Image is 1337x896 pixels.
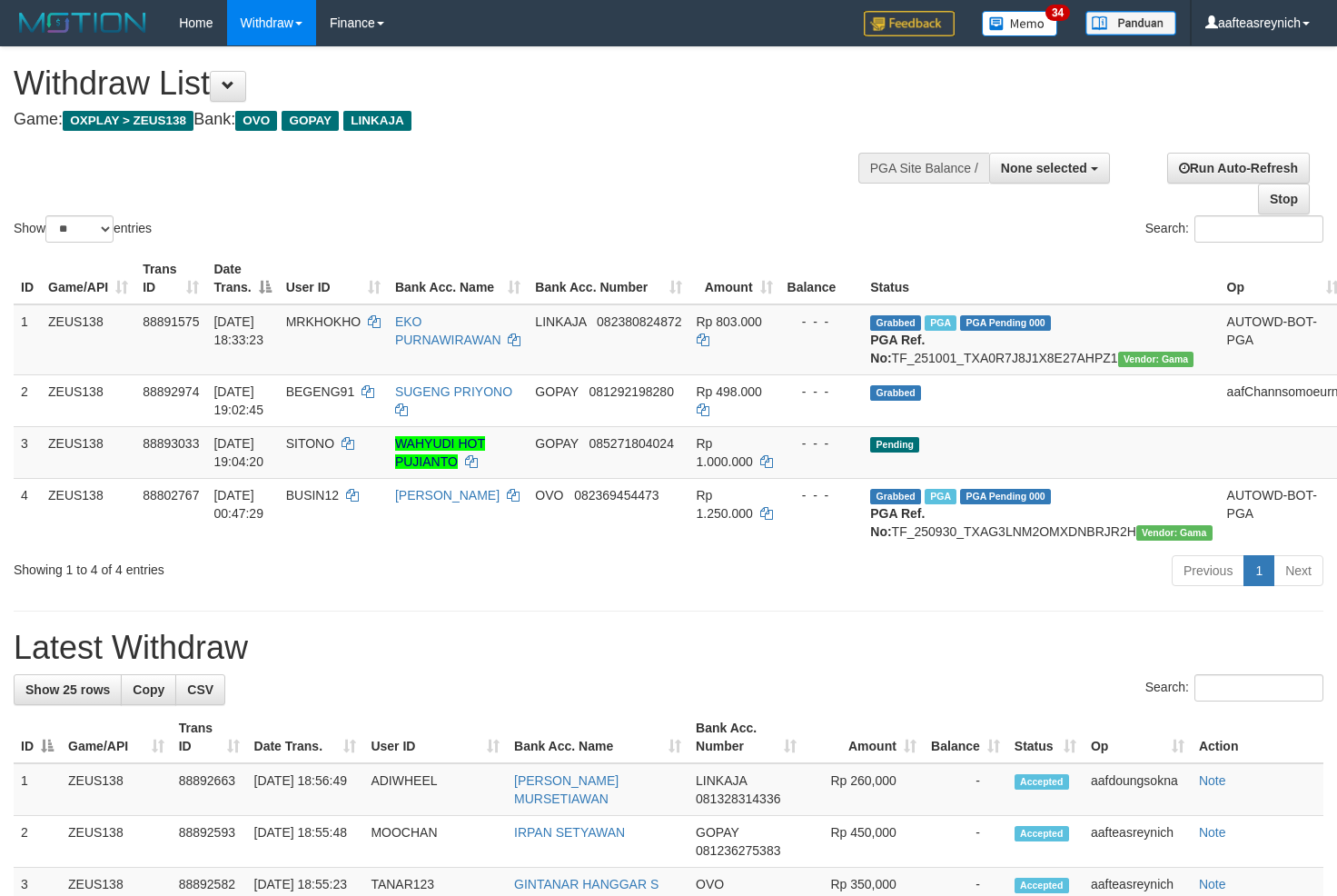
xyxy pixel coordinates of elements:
[61,763,172,816] td: ZEUS138
[286,436,334,451] span: SITONO
[1015,826,1069,841] span: Accepted
[535,314,586,329] span: LINKAJA
[14,304,41,375] td: 1
[514,825,625,840] a: IRPAN SETYAWAN
[63,111,193,131] span: OXPLAY > ZEUS138
[787,383,857,401] div: - - -
[14,426,41,478] td: 3
[925,489,956,504] span: Marked by aafsreyleap
[1145,674,1323,702] label: Search:
[41,478,135,548] td: ZEUS138
[1084,763,1192,816] td: aafdoungsokna
[1199,825,1226,840] a: Note
[514,877,659,891] a: GINTANAR HANGGAR S
[25,682,110,697] span: Show 25 rows
[213,488,263,521] span: [DATE] 00:47:29
[172,712,247,763] th: Trans ID: activate to sort column ascending
[863,253,1219,304] th: Status
[787,313,857,331] div: - - -
[1194,674,1323,702] input: Search:
[514,773,619,806] a: [PERSON_NAME] MURSETIAWAN
[388,253,528,304] th: Bank Acc. Name: activate to sort column ascending
[143,384,199,399] span: 88892974
[41,253,135,304] th: Game/API: activate to sort column ascending
[1084,816,1192,868] td: aafteasreynich
[41,304,135,375] td: ZEUS138
[863,478,1219,548] td: TF_250930_TXAG3LNM2OMXDNBRJR2H
[982,11,1058,36] img: Button%20Memo.svg
[696,791,780,806] span: Copy 081328314336 to clipboard
[14,553,543,579] div: Showing 1 to 4 of 4 entries
[1045,5,1070,21] span: 34
[14,9,152,36] img: MOTION_logo.png
[14,253,41,304] th: ID
[286,314,361,329] span: MRKHOKHO
[135,253,206,304] th: Trans ID: activate to sort column ascending
[804,712,924,763] th: Amount: activate to sort column ascending
[1199,773,1226,788] a: Note
[696,877,724,891] span: OVO
[924,816,1007,868] td: -
[41,374,135,426] td: ZEUS138
[14,478,41,548] td: 4
[1258,184,1310,214] a: Stop
[14,65,873,102] h1: Withdraw List
[363,816,507,868] td: MOOCHAN
[1145,215,1323,243] label: Search:
[787,486,857,504] div: - - -
[1273,555,1323,586] a: Next
[247,712,364,763] th: Date Trans.: activate to sort column ascending
[574,488,659,503] span: Copy 082369454473 to clipboard
[395,314,501,347] a: EKO PURNAWIRAWAN
[689,253,780,304] th: Amount: activate to sort column ascending
[61,816,172,868] td: ZEUS138
[870,506,925,539] b: PGA Ref. No:
[924,763,1007,816] td: -
[363,712,507,763] th: User ID: activate to sort column ascending
[535,488,563,503] span: OVO
[697,384,762,399] span: Rp 498.000
[870,333,925,365] b: PGA Ref. No:
[1001,161,1087,175] span: None selected
[804,763,924,816] td: Rp 260,000
[697,488,753,521] span: Rp 1.250.000
[121,674,176,705] a: Copy
[14,215,152,243] label: Show entries
[589,436,674,451] span: Copy 085271804024 to clipboard
[696,843,780,858] span: Copy 081236275383 to clipboard
[14,763,61,816] td: 1
[14,816,61,868] td: 2
[688,712,804,763] th: Bank Acc. Number: activate to sort column ascending
[697,436,753,469] span: Rp 1.000.000
[870,315,921,331] span: Grabbed
[45,215,114,243] select: Showentries
[206,253,278,304] th: Date Trans.: activate to sort column descending
[1136,525,1213,541] span: Vendor URL: https://trx31.1velocity.biz
[925,315,956,331] span: Marked by aafpengsreynich
[864,11,955,36] img: Feedback.jpg
[172,763,247,816] td: 88892663
[282,111,339,131] span: GOPAY
[14,674,122,705] a: Show 25 rows
[213,384,263,417] span: [DATE] 19:02:45
[696,773,747,788] span: LINKAJA
[989,153,1110,184] button: None selected
[247,816,364,868] td: [DATE] 18:55:48
[14,111,873,129] h4: Game: Bank:
[363,763,507,816] td: ADIWHEEL
[696,825,738,840] span: GOPAY
[535,384,578,399] span: GOPAY
[858,153,989,184] div: PGA Site Balance /
[863,304,1219,375] td: TF_251001_TXA0R7J8J1X8E27AHPZ1
[187,682,213,697] span: CSV
[597,314,681,329] span: Copy 082380824872 to clipboard
[870,489,921,504] span: Grabbed
[924,712,1007,763] th: Balance: activate to sort column ascending
[235,111,277,131] span: OVO
[1084,712,1192,763] th: Op: activate to sort column ascending
[286,384,354,399] span: BEGENG91
[14,374,41,426] td: 2
[1015,878,1069,893] span: Accepted
[589,384,674,399] span: Copy 081292198280 to clipboard
[175,674,225,705] a: CSV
